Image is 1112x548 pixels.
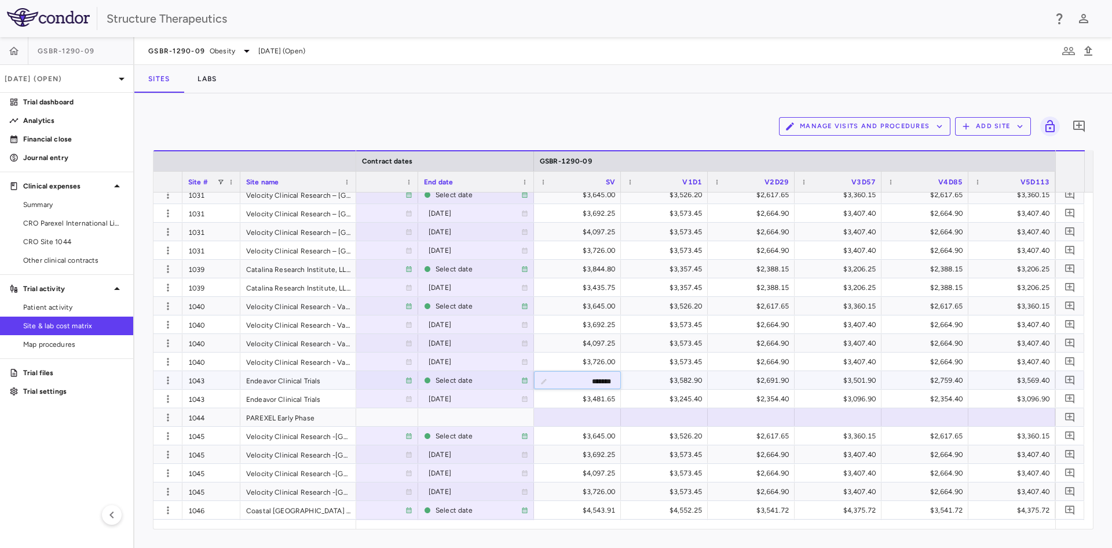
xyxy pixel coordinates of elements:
span: Obesity [210,46,235,56]
span: Contract dates [362,157,412,165]
button: Add comment [1062,224,1078,239]
div: $3,645.00 [544,297,615,315]
button: Add comment [1062,187,1078,202]
div: $3,573.45 [631,223,702,241]
div: [DATE] [313,390,405,408]
button: Add comment [1062,242,1078,258]
div: $3,206.25 [805,278,876,297]
div: $3,407.40 [979,241,1049,260]
p: Trial dashboard [23,97,124,107]
div: $4,097.25 [544,464,615,482]
svg: Add comment [1065,263,1076,274]
svg: Add comment [1065,208,1076,219]
span: GSBR-1290-09 [38,46,94,56]
span: This is the current site contract. [424,502,528,518]
div: $3,407.40 [805,315,876,334]
div: $3,407.40 [805,353,876,371]
div: Velocity Clinical Research – [GEOGRAPHIC_DATA] [240,204,356,222]
div: $3,407.40 [805,464,876,482]
p: Clinical expenses [23,181,110,191]
div: $2,759.40 [892,371,963,390]
div: $2,664.90 [892,353,963,371]
div: $2,617.65 [718,427,789,445]
div: $3,573.45 [631,482,702,501]
span: Other clinical contracts [23,255,124,266]
div: $2,664.90 [718,315,789,334]
div: $4,543.91 [544,501,615,520]
span: This is the current site contract. [308,427,412,444]
div: 1043 [182,390,240,408]
div: Select date [436,501,521,520]
svg: Add comment [1072,119,1086,133]
div: Select date [436,371,521,390]
div: 1040 [182,353,240,371]
span: Patient activity [23,302,124,313]
svg: Add comment [1065,337,1076,349]
div: PAREXEL Early Phase [240,408,356,426]
div: $3,407.40 [979,223,1049,241]
div: [DATE] [429,390,521,408]
div: $2,664.90 [718,464,789,482]
span: This is the current site contract. [424,297,528,314]
span: V5D113 [1020,178,1049,186]
div: [DATE] [429,204,521,223]
div: $3,526.20 [631,297,702,315]
span: Site name [246,178,279,186]
span: CRO Site 1044 [23,237,124,247]
button: Add comment [1062,409,1078,425]
div: $4,375.72 [979,501,1049,520]
div: Structure Therapeutics [107,10,1045,27]
div: Select date [436,260,521,278]
div: Coastal [GEOGRAPHIC_DATA] - [GEOGRAPHIC_DATA] [240,501,356,519]
div: Catalina Research Institute, LLC [240,260,356,278]
button: Add comment [1062,502,1078,518]
img: logo-full-SnFGN8VE.png [7,8,90,27]
div: 1040 [182,334,240,352]
div: $2,664.90 [892,241,963,260]
button: Add comment [1062,317,1078,332]
span: This is the current site contract. [308,297,412,314]
div: $3,360.15 [805,427,876,445]
div: 1044 [182,408,240,426]
span: This is the current site contract. [308,502,412,518]
div: 1031 [182,186,240,204]
div: $3,206.25 [979,278,1049,297]
p: Journal entry [23,153,124,163]
span: This is the current site contract. [424,372,528,389]
div: $3,481.65 [544,390,615,408]
div: $2,664.90 [718,445,789,464]
div: $3,407.40 [805,334,876,353]
div: [DATE] [429,334,521,353]
div: Velocity Clinical Research - Valparaiso [240,315,356,333]
span: End date [424,178,453,186]
div: $3,360.15 [805,186,876,204]
div: [DATE] [429,445,521,464]
div: $3,573.45 [631,204,702,223]
p: Trial settings [23,386,124,397]
div: $3,206.25 [805,260,876,278]
div: Velocity Clinical Research -[GEOGRAPHIC_DATA] [240,445,356,463]
div: $2,354.40 [718,390,789,408]
svg: Add comment [1065,375,1076,386]
div: $2,664.90 [718,334,789,353]
div: $3,206.25 [979,260,1049,278]
div: $3,407.40 [805,445,876,464]
div: $3,407.40 [979,482,1049,501]
div: [DATE] [313,315,405,334]
div: Coastal [GEOGRAPHIC_DATA] - [GEOGRAPHIC_DATA] [240,520,356,538]
svg: Add comment [1065,486,1076,497]
div: Velocity Clinical Research – [GEOGRAPHIC_DATA] [240,186,356,204]
div: $2,664.90 [892,482,963,501]
div: $3,407.40 [979,353,1049,371]
button: Add comment [1069,117,1089,136]
div: $3,692.25 [544,445,615,464]
span: V3D57 [851,178,876,186]
div: [DATE] [429,315,521,334]
button: Add Site [955,117,1031,136]
div: $3,096.90 [805,390,876,408]
div: $3,569.40 [979,371,1049,390]
div: [DATE] [429,464,521,482]
div: $3,407.40 [979,315,1049,334]
div: $3,573.45 [631,334,702,353]
div: [DATE] [429,223,521,241]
